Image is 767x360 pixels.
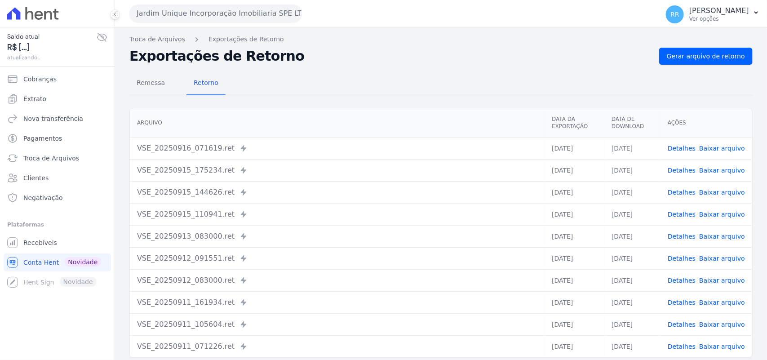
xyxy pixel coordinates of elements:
span: Extrato [23,94,46,103]
a: Remessa [129,72,172,95]
a: Detalhes [668,321,696,328]
a: Detalhes [668,189,696,196]
span: Nova transferência [23,114,83,123]
p: [PERSON_NAME] [689,6,749,15]
span: R$ [...] [7,41,97,53]
button: Jardim Unique Incorporação Imobiliaria SPE LTDA [129,4,302,22]
td: [DATE] [604,269,661,291]
div: VSE_20250911_105604.ret [137,319,537,330]
a: Pagamentos [4,129,111,147]
th: Data da Exportação [545,108,604,138]
td: [DATE] [604,247,661,269]
td: [DATE] [545,313,604,335]
span: Saldo atual [7,32,97,41]
span: Conta Hent [23,258,59,267]
a: Detalhes [668,167,696,174]
a: Conta Hent Novidade [4,253,111,271]
a: Troca de Arquivos [4,149,111,167]
a: Baixar arquivo [699,189,745,196]
a: Baixar arquivo [699,343,745,350]
a: Baixar arquivo [699,321,745,328]
a: Recebíveis [4,234,111,252]
a: Exportações de Retorno [208,35,284,44]
span: Negativação [23,193,63,202]
span: Novidade [64,257,101,267]
div: Plataformas [7,219,107,230]
div: VSE_20250912_083000.ret [137,275,537,286]
button: RR [PERSON_NAME] Ver opções [659,2,767,27]
div: VSE_20250915_175234.ret [137,165,537,176]
div: VSE_20250911_071226.ret [137,341,537,352]
span: Pagamentos [23,134,62,143]
a: Retorno [186,72,226,95]
td: [DATE] [604,203,661,225]
h2: Exportações de Retorno [129,50,652,62]
td: [DATE] [545,247,604,269]
span: Cobranças [23,75,57,84]
a: Clientes [4,169,111,187]
a: Negativação [4,189,111,207]
div: VSE_20250913_083000.ret [137,231,537,242]
p: Ver opções [689,15,749,22]
td: [DATE] [545,291,604,313]
td: [DATE] [604,181,661,203]
span: atualizando... [7,53,97,62]
a: Detalhes [668,277,696,284]
div: VSE_20250915_110941.ret [137,209,537,220]
a: Gerar arquivo de retorno [659,48,753,65]
td: [DATE] [604,225,661,247]
a: Detalhes [668,299,696,306]
td: [DATE] [604,137,661,159]
span: Retorno [188,74,224,92]
a: Cobranças [4,70,111,88]
a: Detalhes [668,255,696,262]
div: VSE_20250915_144626.ret [137,187,537,198]
a: Baixar arquivo [699,299,745,306]
a: Detalhes [668,145,696,152]
a: Baixar arquivo [699,255,745,262]
th: Data de Download [604,108,661,138]
a: Baixar arquivo [699,233,745,240]
a: Baixar arquivo [699,145,745,152]
nav: Breadcrumb [129,35,753,44]
td: [DATE] [545,159,604,181]
div: VSE_20250912_091551.ret [137,253,537,264]
a: Baixar arquivo [699,211,745,218]
a: Extrato [4,90,111,108]
a: Detalhes [668,343,696,350]
span: RR [670,11,679,18]
a: Troca de Arquivos [129,35,185,44]
td: [DATE] [545,181,604,203]
a: Baixar arquivo [699,167,745,174]
td: [DATE] [545,335,604,357]
span: Troca de Arquivos [23,154,79,163]
td: [DATE] [604,335,661,357]
div: VSE_20250916_071619.ret [137,143,537,154]
td: [DATE] [604,313,661,335]
span: Clientes [23,173,49,182]
nav: Sidebar [7,70,107,291]
td: [DATE] [545,225,604,247]
th: Ações [661,108,752,138]
span: Gerar arquivo de retorno [667,52,745,61]
td: [DATE] [545,203,604,225]
th: Arquivo [130,108,545,138]
span: Recebíveis [23,238,57,247]
td: [DATE] [604,291,661,313]
td: [DATE] [545,269,604,291]
a: Detalhes [668,233,696,240]
td: [DATE] [545,137,604,159]
a: Baixar arquivo [699,277,745,284]
a: Detalhes [668,211,696,218]
div: VSE_20250911_161934.ret [137,297,537,308]
td: [DATE] [604,159,661,181]
a: Nova transferência [4,110,111,128]
span: Remessa [131,74,170,92]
